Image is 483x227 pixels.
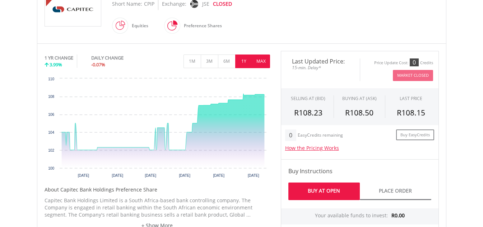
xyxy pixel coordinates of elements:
button: 1Y [235,55,253,68]
div: SELLING AT (BID) [291,95,325,101]
a: Buy EasyCredits [396,129,434,141]
text: [DATE] [213,174,224,178]
text: [DATE] [78,174,89,178]
div: Credits [420,60,433,66]
text: [DATE] [179,174,190,178]
a: How the Pricing Works [285,145,339,151]
text: 102 [48,148,54,152]
button: Market Closed [393,70,433,81]
h4: Buy Instructions [288,167,431,175]
svg: Interactive chart [45,75,270,183]
div: 0 [410,58,419,66]
text: 100 [48,166,54,170]
span: R0.00 [391,212,405,219]
a: Place Order [360,183,431,200]
div: 0 [285,129,296,141]
div: EasyCredits remaining [298,133,343,139]
span: 3.99% [50,61,62,68]
span: BUYING AT (ASK) [342,95,377,101]
a: Buy At Open [288,183,360,200]
div: 1 YR CHANGE [45,55,73,61]
p: Capitec Bank Holdings Limited is a South Africa-based bank controlling company. The Company is en... [45,197,270,218]
button: MAX [252,55,270,68]
div: Price Update Cost: [374,60,408,66]
text: 110 [48,77,54,81]
div: Preference Shares [180,17,222,34]
text: 108 [48,95,54,99]
text: [DATE] [112,174,123,178]
span: R108.50 [345,108,373,118]
span: R108.15 [397,108,425,118]
div: Equities [128,17,148,34]
span: -0.07% [91,61,105,68]
button: 3M [201,55,218,68]
span: Last Updated Price: [287,58,354,64]
div: DAILY CHANGE [91,55,148,61]
div: LAST PRICE [400,95,422,101]
div: Chart. Highcharts interactive chart. [45,75,270,183]
button: 6M [218,55,236,68]
text: 104 [48,131,54,134]
text: [DATE] [145,174,156,178]
text: [DATE] [247,174,259,178]
button: 1M [184,55,201,68]
div: Your available funds to invest: [281,208,438,224]
h5: About Capitec Bank Holdings Preference Share [45,186,270,193]
span: 15-min. Delay* [287,64,354,71]
text: 106 [48,113,54,117]
span: R108.23 [294,108,322,118]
